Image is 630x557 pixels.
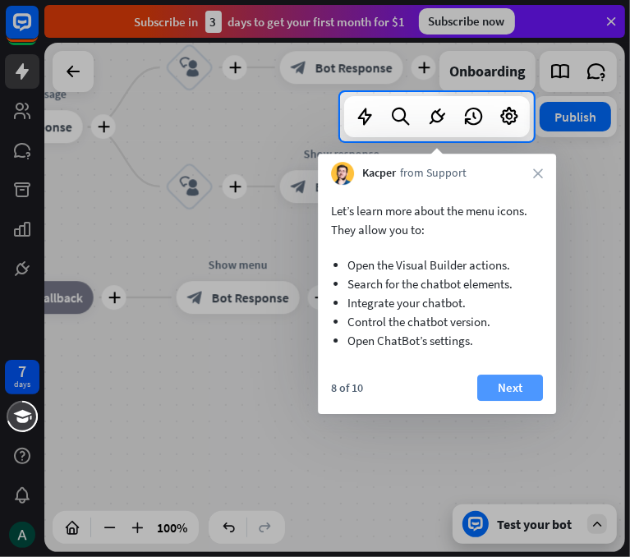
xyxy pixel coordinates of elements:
[331,201,543,239] p: Let’s learn more about the menu icons. They allow you to:
[477,375,543,401] button: Next
[347,331,527,350] li: Open ChatBot’s settings.
[400,165,467,182] span: from Support
[347,312,527,331] li: Control the chatbot version.
[13,7,62,56] button: Open LiveChat chat widget
[331,380,363,395] div: 8 of 10
[347,274,527,293] li: Search for the chatbot elements.
[347,293,527,312] li: Integrate your chatbot.
[533,168,543,178] i: close
[362,165,396,182] span: Kacper
[347,255,527,274] li: Open the Visual Builder actions.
